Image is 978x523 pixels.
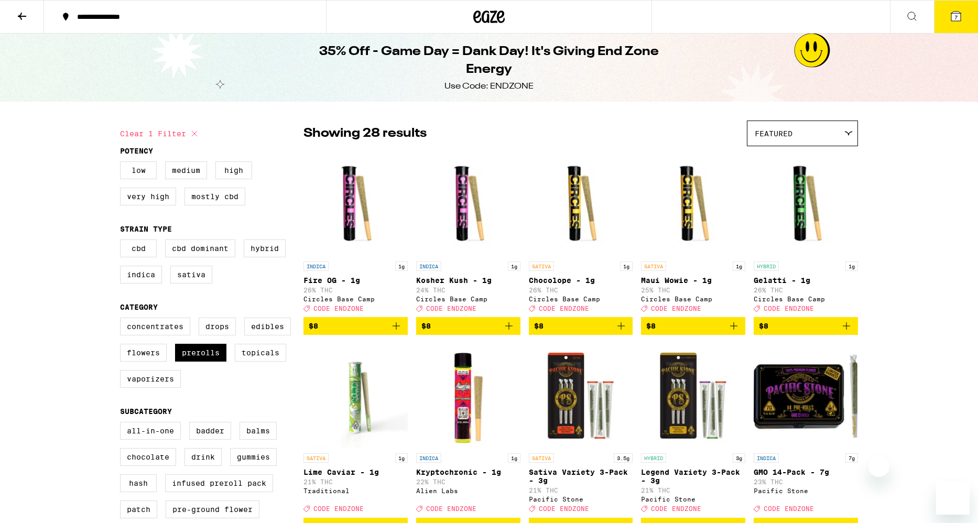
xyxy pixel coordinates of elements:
p: INDICA [416,453,441,463]
p: 1g [395,453,408,463]
p: HYBRID [641,453,666,463]
button: Add to bag [641,317,745,335]
div: Traditional [303,487,408,494]
label: Sativa [170,266,212,284]
p: Kosher Kush - 1g [416,276,520,285]
img: Circles Base Camp - Fire OG - 1g [303,151,408,256]
label: Drops [199,318,236,335]
p: 1g [733,261,745,271]
p: 3.5g [614,453,633,463]
p: 26% THC [303,287,408,293]
p: 24% THC [416,287,520,293]
label: Edibles [244,318,291,335]
div: Pacific Stone [529,496,633,503]
a: Open page for Fire OG - 1g from Circles Base Camp [303,151,408,317]
p: 26% THC [529,287,633,293]
label: Drink [184,448,222,466]
span: CODE ENDZONE [651,506,701,513]
p: Kryptochronic - 1g [416,468,520,476]
div: Pacific Stone [754,487,858,494]
div: Circles Base Camp [754,296,858,302]
span: CODE ENDZONE [539,305,589,312]
a: Open page for Kryptochronic - 1g from Alien Labs [416,343,520,517]
span: CODE ENDZONE [426,506,476,513]
p: Fire OG - 1g [303,276,408,285]
label: Medium [165,161,207,179]
label: Patch [120,500,157,518]
span: $8 [534,322,544,330]
label: Gummies [230,448,277,466]
span: CODE ENDZONE [651,305,701,312]
p: GMO 14-Pack - 7g [754,468,858,476]
p: Chocolope - 1g [529,276,633,285]
button: 7 [934,1,978,33]
label: CBD [120,239,157,257]
div: Circles Base Camp [303,296,408,302]
span: CODE ENDZONE [764,506,814,513]
label: High [215,161,252,179]
p: 21% THC [529,487,633,494]
p: SATIVA [303,453,329,463]
img: Pacific Stone - Legend Variety 3-Pack - 3g [641,343,745,448]
p: SATIVA [529,453,554,463]
div: Alien Labs [416,487,520,494]
label: Flowers [120,344,167,362]
p: Gelatti - 1g [754,276,858,285]
span: CODE ENDZONE [313,506,364,513]
img: Circles Base Camp - Chocolope - 1g [529,151,633,256]
img: Pacific Stone - GMO 14-Pack - 7g [754,343,858,448]
p: Maui Wowie - 1g [641,276,745,285]
label: Topicals [235,344,286,362]
p: 25% THC [641,287,745,293]
label: Concentrates [120,318,190,335]
legend: Category [120,303,158,311]
p: INDICA [754,453,779,463]
span: CODE ENDZONE [539,506,589,513]
img: Traditional - Lime Caviar - 1g [303,343,408,448]
p: Sativa Variety 3-Pack - 3g [529,468,633,485]
span: $8 [759,322,768,330]
label: Low [120,161,157,179]
p: 1g [508,261,520,271]
p: INDICA [416,261,441,271]
p: Legend Variety 3-Pack - 3g [641,468,745,485]
div: Pacific Stone [641,496,745,503]
p: 7g [845,453,858,463]
img: Pacific Stone - Sativa Variety 3-Pack - 3g [529,343,633,448]
label: Prerolls [175,344,226,362]
button: Add to bag [529,317,633,335]
iframe: Close message [868,456,889,477]
label: Indica [120,266,162,284]
span: 7 [954,14,958,20]
p: Showing 28 results [303,125,427,143]
p: 1g [620,261,633,271]
a: Open page for Gelatti - 1g from Circles Base Camp [754,151,858,317]
legend: Strain Type [120,225,172,233]
p: 21% THC [641,487,745,494]
div: Circles Base Camp [641,296,745,302]
span: CODE ENDZONE [313,305,364,312]
p: Lime Caviar - 1g [303,468,408,476]
p: HYBRID [754,261,779,271]
span: Featured [755,129,792,138]
a: Open page for GMO 14-Pack - 7g from Pacific Stone [754,343,858,517]
button: Add to bag [754,317,858,335]
label: Hybrid [244,239,286,257]
p: 21% THC [303,478,408,485]
img: Circles Base Camp - Kosher Kush - 1g [416,151,520,256]
img: Circles Base Camp - Maui Wowie - 1g [641,151,745,256]
button: Clear 1 filter [120,121,201,147]
label: CBD Dominant [165,239,235,257]
p: 23% THC [754,478,858,485]
p: 26% THC [754,287,858,293]
p: SATIVA [529,261,554,271]
label: Vaporizers [120,370,181,388]
label: Pre-ground Flower [166,500,259,518]
legend: Potency [120,147,153,155]
label: Balms [240,422,277,440]
span: $8 [421,322,431,330]
iframe: Button to launch messaging window [936,481,970,515]
p: 1g [845,261,858,271]
p: 22% THC [416,478,520,485]
img: Alien Labs - Kryptochronic - 1g [416,343,520,448]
